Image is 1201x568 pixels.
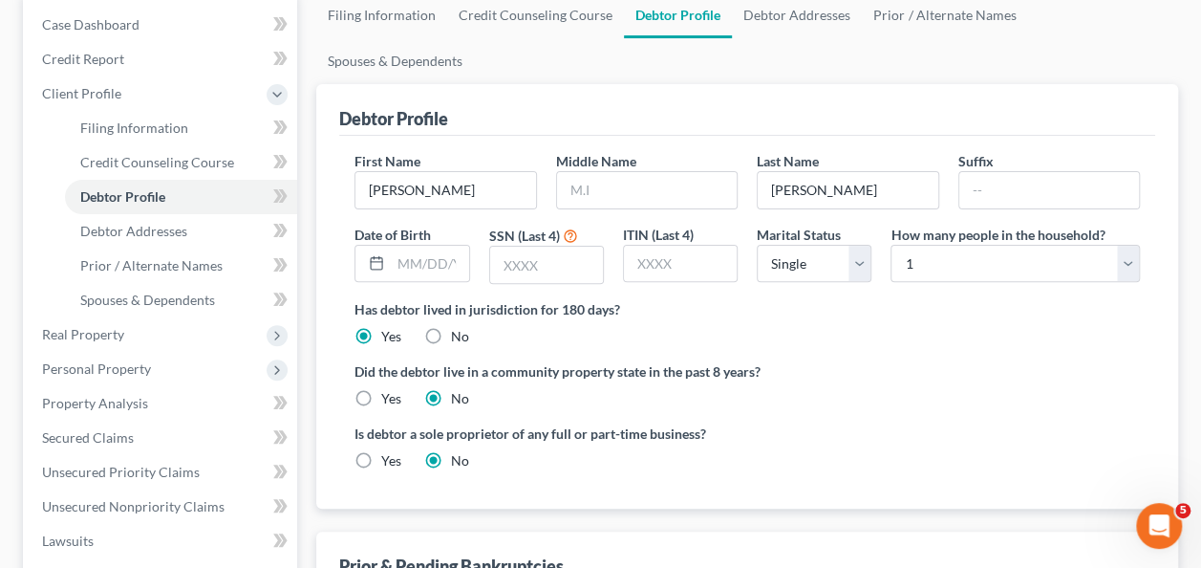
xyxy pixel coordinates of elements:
[65,214,297,249] a: Debtor Addresses
[354,151,420,171] label: First Name
[339,107,448,130] div: Debtor Profile
[1175,503,1190,518] span: 5
[1136,503,1182,549] iframe: Intercom live chat
[42,51,124,67] span: Credit Report
[355,172,535,208] input: --
[27,42,297,76] a: Credit Report
[758,172,937,208] input: --
[42,395,148,411] span: Property Analysis
[27,524,297,558] a: Lawsuits
[27,455,297,490] a: Unsecured Priority Claims
[391,246,468,282] input: MM/DD/YYYY
[42,326,124,342] span: Real Property
[27,490,297,524] a: Unsecured Nonpriority Claims
[65,111,297,145] a: Filing Information
[757,225,841,245] label: Marital Status
[80,120,188,136] span: Filing Information
[381,389,401,408] label: Yes
[42,429,134,446] span: Secured Claims
[354,225,431,245] label: Date of Birth
[490,247,603,283] input: XXXX
[959,172,1139,208] input: --
[80,188,165,205] span: Debtor Profile
[80,257,223,273] span: Prior / Alternate Names
[624,246,737,282] input: XXXX
[65,283,297,317] a: Spouses & Dependents
[80,154,234,170] span: Credit Counseling Course
[890,225,1104,245] label: How many people in the household?
[557,172,737,208] input: M.I
[80,223,187,239] span: Debtor Addresses
[27,8,297,42] a: Case Dashboard
[451,389,469,408] label: No
[556,151,636,171] label: Middle Name
[42,85,121,101] span: Client Profile
[354,299,1140,319] label: Has debtor lived in jurisdiction for 180 days?
[451,327,469,346] label: No
[27,386,297,421] a: Property Analysis
[65,180,297,214] a: Debtor Profile
[623,225,694,245] label: ITIN (Last 4)
[65,145,297,180] a: Credit Counseling Course
[381,327,401,346] label: Yes
[27,421,297,455] a: Secured Claims
[42,464,200,480] span: Unsecured Priority Claims
[316,38,474,84] a: Spouses & Dependents
[489,226,560,246] label: SSN (Last 4)
[958,151,994,171] label: Suffix
[354,424,738,444] label: Is debtor a sole proprietor of any full or part-time business?
[451,451,469,470] label: No
[757,151,819,171] label: Last Name
[42,533,94,549] span: Lawsuits
[381,451,401,470] label: Yes
[42,498,225,514] span: Unsecured Nonpriority Claims
[80,292,215,308] span: Spouses & Dependents
[42,16,139,33] span: Case Dashboard
[42,360,151,377] span: Personal Property
[65,249,297,283] a: Prior / Alternate Names
[354,361,1140,382] label: Did the debtor live in a community property state in the past 8 years?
